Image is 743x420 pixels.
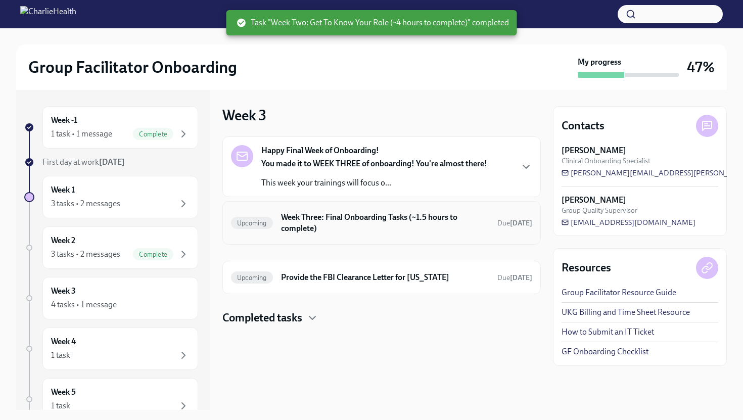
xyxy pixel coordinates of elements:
h6: Week 3 [51,286,76,297]
div: 4 tasks • 1 message [51,299,117,310]
h3: Week 3 [222,106,266,124]
h6: Week Three: Final Onboarding Tasks (~1.5 hours to complete) [281,212,489,234]
span: Due [497,273,532,282]
a: Week 13 tasks • 2 messages [24,176,198,218]
span: September 23rd, 2025 10:00 [497,273,532,283]
a: UKG Billing and Time Sheet Resource [562,307,690,318]
div: 3 tasks • 2 messages [51,249,120,260]
strong: [DATE] [510,219,532,227]
img: CharlieHealth [20,6,76,22]
a: Week 23 tasks • 2 messagesComplete [24,226,198,269]
div: 1 task [51,400,70,411]
span: Clinical Onboarding Specialist [562,156,651,166]
strong: You made it to WEEK THREE of onboarding! You're almost there! [261,159,487,168]
span: Complete [133,251,173,258]
h4: Resources [562,260,611,275]
a: UpcomingWeek Three: Final Onboarding Tasks (~1.5 hours to complete)Due[DATE] [231,210,532,236]
strong: [PERSON_NAME] [562,145,626,156]
strong: My progress [578,57,621,68]
h6: Provide the FBI Clearance Letter for [US_STATE] [281,272,489,283]
a: Week -11 task • 1 messageComplete [24,106,198,149]
span: September 6th, 2025 10:00 [497,218,532,228]
h6: Week 1 [51,184,75,196]
a: How to Submit an IT Ticket [562,326,654,338]
span: Group Quality Supervisor [562,206,637,215]
span: Due [497,219,532,227]
div: 3 tasks • 2 messages [51,198,120,209]
div: Completed tasks [222,310,541,325]
a: Week 41 task [24,328,198,370]
span: Complete [133,130,173,138]
h4: Completed tasks [222,310,302,325]
h6: Week 4 [51,336,76,347]
p: This week your trainings will focus o... [261,177,487,189]
h6: Week 5 [51,387,76,398]
h4: Contacts [562,118,605,133]
a: [EMAIL_ADDRESS][DOMAIN_NAME] [562,217,695,227]
strong: Happy Final Week of Onboarding! [261,145,379,156]
h6: Week -1 [51,115,77,126]
h6: Week 2 [51,235,75,246]
a: GF Onboarding Checklist [562,346,648,357]
span: First day at work [42,157,125,167]
strong: [DATE] [99,157,125,167]
span: Task "Week Two: Get To Know Your Role (~4 hours to complete)" completed [237,17,509,28]
span: Upcoming [231,219,273,227]
a: Week 34 tasks • 1 message [24,277,198,319]
div: 1 task • 1 message [51,128,112,139]
h3: 47% [687,58,715,76]
a: First day at work[DATE] [24,157,198,168]
a: UpcomingProvide the FBI Clearance Letter for [US_STATE]Due[DATE] [231,269,532,286]
a: Group Facilitator Resource Guide [562,287,676,298]
strong: [DATE] [510,273,532,282]
h2: Group Facilitator Onboarding [28,57,237,77]
div: 1 task [51,350,70,361]
span: Upcoming [231,274,273,282]
strong: [PERSON_NAME] [562,195,626,206]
